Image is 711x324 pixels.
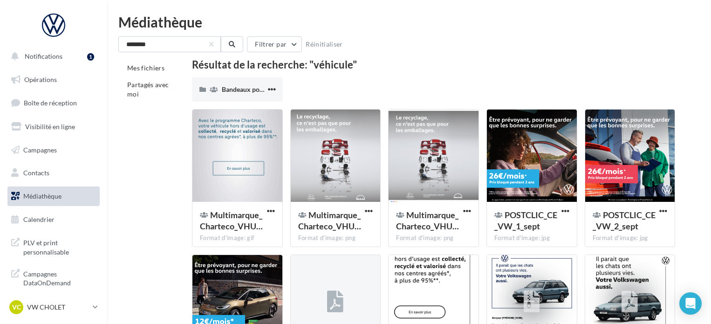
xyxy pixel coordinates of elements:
[298,210,361,231] span: Multimarque_Charteco_VHU_Post_RS
[127,81,169,98] span: Partagés avec moi
[6,186,102,206] a: Médiathèque
[396,234,471,242] div: Format d'image: png
[6,233,102,260] a: PLV et print personnalisable
[192,60,675,70] div: Résultat de la recherche: "véhicule"
[679,292,702,315] div: Open Intercom Messenger
[494,210,557,231] span: POSTCLIC_CE_VW_1_sept
[200,210,263,231] span: Multimarque_Charteco_VHU_Bannière_Web_300x600
[200,234,275,242] div: Format d'image: gif
[23,192,62,200] span: Médiathèque
[6,117,102,137] a: Visibilité en ligne
[7,298,100,316] a: VC VW CHOLET
[24,76,57,83] span: Opérations
[23,215,55,223] span: Calendrier
[6,210,102,229] a: Calendrier
[302,39,347,50] button: Réinitialiser
[25,123,75,131] span: Visibilité en ligne
[298,234,373,242] div: Format d'image: png
[593,234,668,242] div: Format d'image: jpg
[12,303,21,312] span: VC
[127,64,164,72] span: Mes fichiers
[6,47,98,66] button: Notifications 1
[6,163,102,183] a: Contacts
[222,85,318,93] span: Bandeaux pour véhicules en ligne
[23,236,96,256] span: PLV et print personnalisable
[6,264,102,291] a: Campagnes DataOnDemand
[23,145,57,153] span: Campagnes
[27,303,89,312] p: VW CHOLET
[23,268,96,288] span: Campagnes DataOnDemand
[593,210,656,231] span: POSTCLIC_CE_VW_2_sept
[23,169,49,177] span: Contacts
[6,93,102,113] a: Boîte de réception
[24,99,77,107] span: Boîte de réception
[87,53,94,61] div: 1
[6,140,102,160] a: Campagnes
[6,70,102,90] a: Opérations
[494,234,569,242] div: Format d'image: jpg
[247,36,302,52] button: Filtrer par
[25,52,62,60] span: Notifications
[396,210,459,231] span: Multimarque_Charteco_VHU_Post_RS - Mise en situation
[118,15,700,29] div: Médiathèque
